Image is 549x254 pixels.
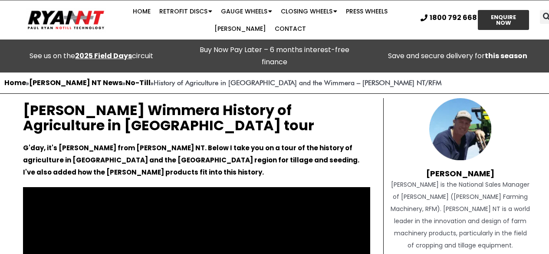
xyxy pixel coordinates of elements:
[486,14,521,26] span: ENQUIRE NOW
[276,3,342,20] a: Closing Wheels
[342,3,392,20] a: Press Wheels
[29,78,122,88] a: [PERSON_NAME] NT News
[187,44,362,68] p: Buy Now Pay Later – 6 months interest-free finance
[210,20,270,37] a: [PERSON_NAME]
[390,178,531,251] div: [PERSON_NAME] is the National Sales Manager of [PERSON_NAME] ([PERSON_NAME] Farming Machinery, RF...
[478,10,529,30] a: ENQUIRE NOW
[4,79,441,87] span: » » »
[430,14,477,21] span: 1800 792 668
[485,51,527,61] strong: this season
[106,3,414,37] nav: Menu
[217,3,276,20] a: Gauge Wheels
[23,142,370,178] p: G'day, it's [PERSON_NAME] from [PERSON_NAME] NT. Below I take you on a tour of the history of agr...
[23,102,370,133] h1: [PERSON_NAME] Wimmera History of Agriculture in [GEOGRAPHIC_DATA] tour
[155,3,217,20] a: Retrofit Discs
[154,79,441,87] strong: History of Agriculture in [GEOGRAPHIC_DATA] and the Wimmera – [PERSON_NAME] NT/RFM
[4,50,179,62] div: See us on the circuit
[26,7,106,32] img: Ryan NT logo
[370,50,545,62] p: Save and secure delivery for
[125,78,151,88] a: No-Till
[128,3,155,20] a: Home
[75,51,132,61] a: 2025 Field Days
[4,78,26,88] a: Home
[270,20,310,37] a: Contact
[421,14,477,21] a: 1800 792 668
[390,160,531,178] h4: [PERSON_NAME]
